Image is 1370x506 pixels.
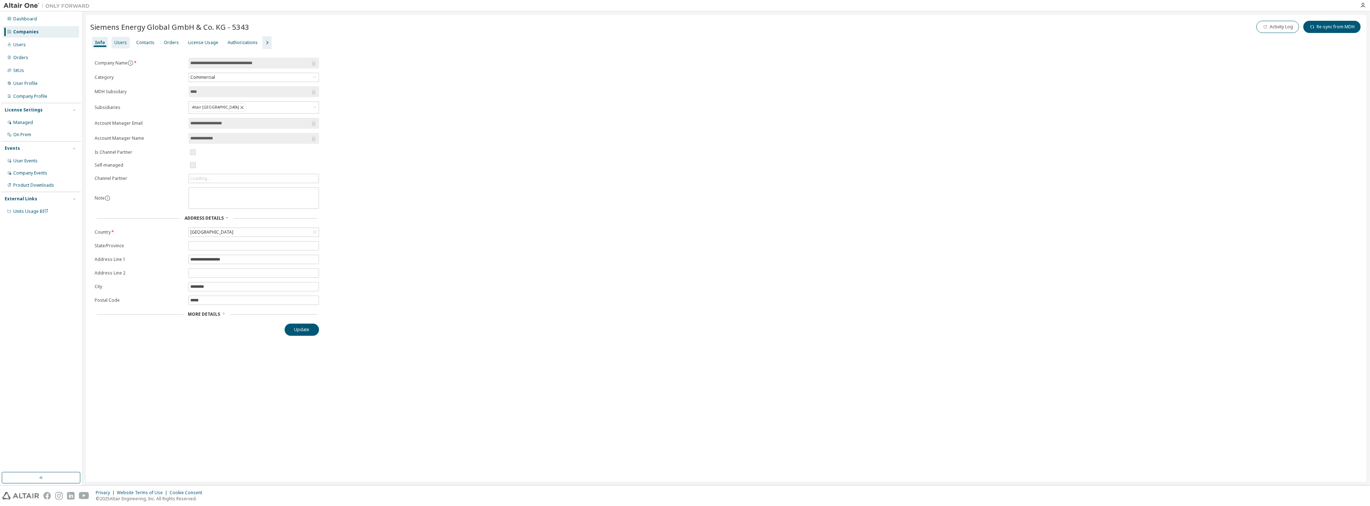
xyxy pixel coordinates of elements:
[67,492,75,500] img: linkedin.svg
[13,158,38,164] div: User Events
[228,40,258,46] div: Authorizations
[189,228,319,237] div: [GEOGRAPHIC_DATA]
[55,492,63,500] img: instagram.svg
[189,102,319,113] div: Altair [GEOGRAPHIC_DATA]
[189,228,234,236] div: [GEOGRAPHIC_DATA]
[95,105,184,110] label: Subsidiaries
[128,60,133,66] button: information
[5,145,20,151] div: Events
[189,73,319,82] div: Commercial
[95,149,184,155] label: Is Channel Partner
[79,492,89,500] img: youtube.svg
[2,492,39,500] img: altair_logo.svg
[95,297,184,303] label: Postal Code
[95,135,184,141] label: Account Manager Name
[1256,21,1299,33] button: Activity Log
[4,2,93,9] img: Altair One
[190,103,247,112] div: Altair [GEOGRAPHIC_DATA]
[95,195,105,201] label: Note
[105,195,110,201] button: information
[95,270,184,276] label: Address Line 2
[188,40,218,46] div: License Usage
[5,107,43,113] div: License Settings
[43,492,51,500] img: facebook.svg
[95,89,184,95] label: MDH Subsidary
[95,120,184,126] label: Account Manager Email
[13,29,39,35] div: Companies
[95,162,184,168] label: Self-managed
[189,73,216,81] div: Commercial
[13,42,26,48] div: Users
[95,75,184,80] label: Category
[95,229,184,235] label: Country
[13,94,47,99] div: Company Profile
[13,68,24,73] div: SKUs
[13,170,47,176] div: Company Events
[13,132,31,138] div: On Prem
[13,120,33,125] div: Managed
[95,284,184,290] label: City
[136,40,154,46] div: Contacts
[95,40,105,46] div: Info
[117,490,170,496] div: Website Terms of Use
[189,174,319,183] div: Loading...
[190,176,210,181] div: Loading...
[185,215,224,221] span: Address Details
[114,40,127,46] div: Users
[170,490,206,496] div: Cookie Consent
[95,176,184,181] label: Channel Partner
[95,60,184,66] label: Company Name
[95,243,184,249] label: State/Province
[188,311,220,317] span: More Details
[164,40,179,46] div: Orders
[13,81,38,86] div: User Profile
[95,257,184,262] label: Address Line 1
[5,196,37,202] div: External Links
[13,55,28,61] div: Orders
[285,324,319,336] button: Update
[90,22,249,32] span: Siemens Energy Global GmbH & Co. KG - 5343
[96,496,206,502] p: © 2025 Altair Engineering, Inc. All Rights Reserved.
[13,182,54,188] div: Product Downloads
[13,208,48,214] span: Units Usage BI
[96,490,117,496] div: Privacy
[1303,21,1361,33] button: Re-sync from MDH
[13,16,37,22] div: Dashboard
